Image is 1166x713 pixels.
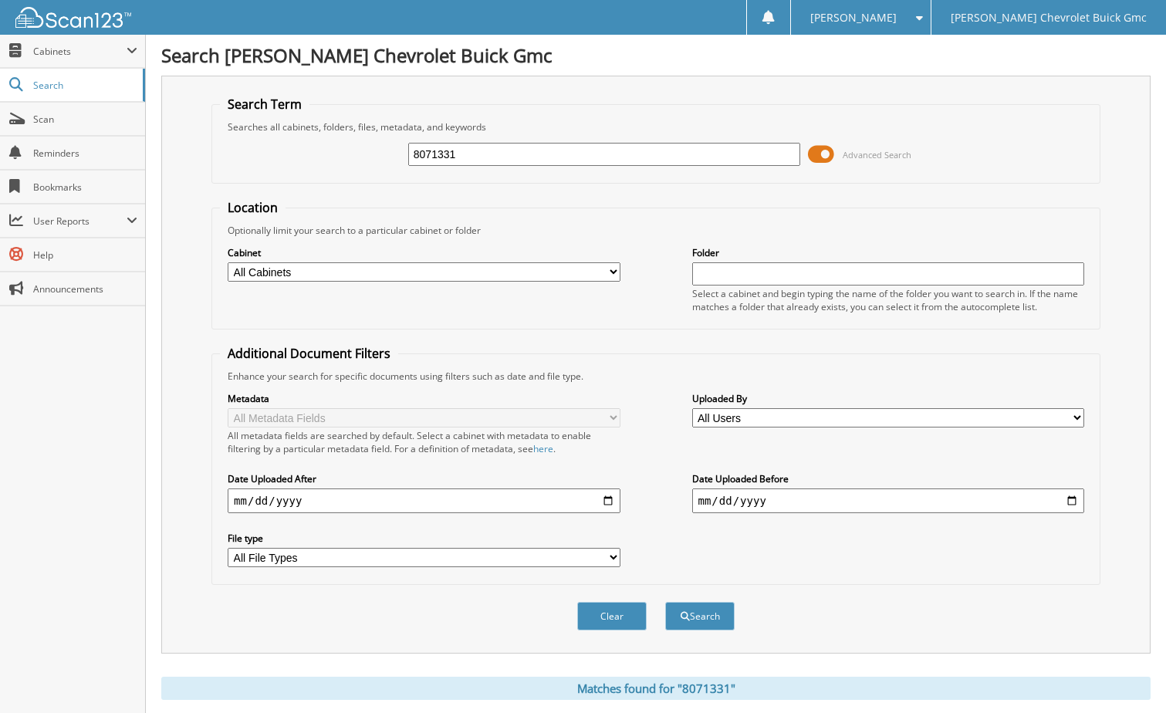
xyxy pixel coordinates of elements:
[692,392,1084,405] label: Uploaded By
[692,246,1084,259] label: Folder
[220,370,1092,383] div: Enhance your search for specific documents using filters such as date and file type.
[220,199,286,216] legend: Location
[33,282,137,296] span: Announcements
[33,181,137,194] span: Bookmarks
[692,488,1084,513] input: end
[220,96,309,113] legend: Search Term
[33,45,127,58] span: Cabinets
[843,149,911,161] span: Advanced Search
[692,287,1084,313] div: Select a cabinet and begin typing the name of the folder you want to search in. If the name match...
[228,472,620,485] label: Date Uploaded After
[228,429,620,455] div: All metadata fields are searched by default. Select a cabinet with metadata to enable filtering b...
[692,472,1084,485] label: Date Uploaded Before
[951,13,1147,22] span: [PERSON_NAME] Chevrolet Buick Gmc
[33,113,137,126] span: Scan
[220,224,1092,237] div: Optionally limit your search to a particular cabinet or folder
[665,602,735,630] button: Search
[33,147,137,160] span: Reminders
[228,392,620,405] label: Metadata
[33,79,135,92] span: Search
[220,345,398,362] legend: Additional Document Filters
[228,532,620,545] label: File type
[228,488,620,513] input: start
[533,442,553,455] a: here
[577,602,647,630] button: Clear
[810,13,897,22] span: [PERSON_NAME]
[33,215,127,228] span: User Reports
[161,42,1151,68] h1: Search [PERSON_NAME] Chevrolet Buick Gmc
[161,677,1151,700] div: Matches found for "8071331"
[220,120,1092,133] div: Searches all cabinets, folders, files, metadata, and keywords
[228,246,620,259] label: Cabinet
[15,7,131,28] img: scan123-logo-white.svg
[33,248,137,262] span: Help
